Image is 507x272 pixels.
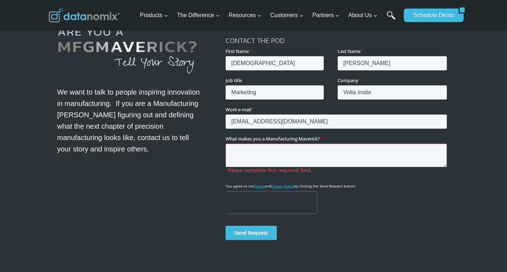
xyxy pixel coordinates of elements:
img: Datanomix [49,8,120,22]
span: Customers [270,11,303,20]
span: Products [140,11,168,20]
a: Schedule Demo [404,9,459,22]
span: About Us [348,11,377,20]
h2: CONTACT THE POD [226,23,450,44]
span: Resources [229,11,262,20]
a: Search [387,11,396,27]
p: We want to talk to people inspiring innovation in manufacturing. If you are a Manufacturing [PERS... [57,86,203,155]
span: Partners [312,11,339,20]
span: The Difference [177,11,220,20]
iframe: Form 0 [226,48,450,252]
nav: Primary Navigation [137,4,400,27]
